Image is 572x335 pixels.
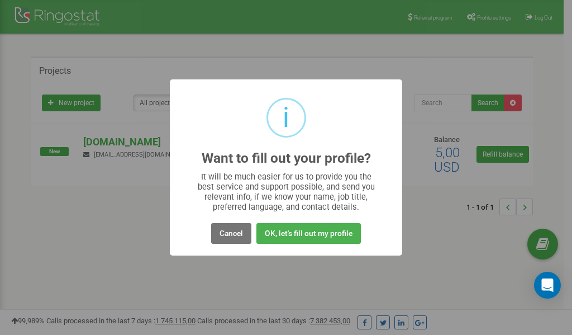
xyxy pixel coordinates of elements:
[192,172,380,212] div: It will be much easier for us to provide you the best service and support possible, and send you ...
[283,100,289,136] div: i
[202,151,371,166] h2: Want to fill out your profile?
[534,272,561,299] div: Open Intercom Messenger
[211,223,251,244] button: Cancel
[256,223,361,244] button: OK, let's fill out my profile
